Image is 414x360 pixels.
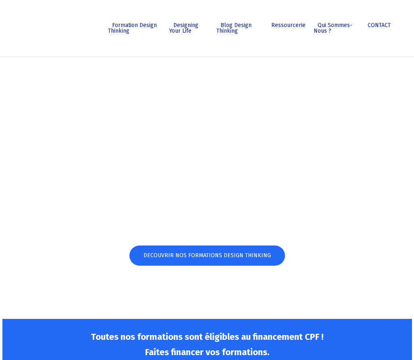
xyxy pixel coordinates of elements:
a: Ressourcerie [267,23,306,34]
a: Blog Design Thinking [216,23,260,34]
span: Blog Design Thinking [216,22,252,34]
strong: DES PRODUITS DONT LES GENS ONT BESOIN. [80,132,334,198]
img: French Future Academy [11,12,96,44]
strong: Faites financer vos formations. [145,347,269,358]
span: Formation Design Thinking [108,22,157,34]
a: Formation Design Thinking [108,23,161,34]
a: Qui sommes-nous ? [314,23,356,34]
span: Qui sommes-nous ? [314,22,352,34]
span: Ressourcerie [271,22,306,29]
span: DECOUVRIR NOS FORMATIONS DESIGN THINKING [144,252,271,260]
span: CONTACT [368,22,391,29]
span: Designing Your Life [169,22,198,34]
a: CONTACT [364,23,391,34]
a: Designing Your Life [169,23,208,34]
a: DECOUVRIR NOS FORMATIONS DESIGN THINKING [129,246,285,266]
strong: LA VIE EST TROP COURTE ! [106,109,308,154]
span: APPRENEZ À CRÉER [112,132,269,154]
strong: Toutes nos formations sont éligibles au financement CPF ! [91,331,323,342]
